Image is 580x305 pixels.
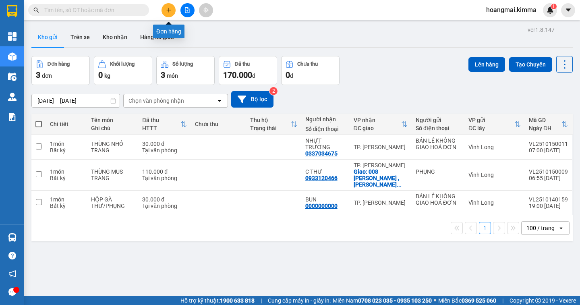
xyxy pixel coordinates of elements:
div: VL2510140159 [529,196,568,203]
img: icon-new-feature [547,6,554,14]
div: 19:00 [DATE] [529,203,568,209]
div: 1 món [50,141,83,147]
span: caret-down [565,6,572,14]
button: Tạo Chuyến [509,57,552,72]
span: 0 [98,70,103,80]
div: ĐC giao [354,125,402,131]
div: 07:00 [DATE] [529,147,568,154]
span: notification [8,270,16,278]
div: 30.000 đ [142,196,187,203]
div: VP gửi [468,117,514,123]
th: Toggle SortBy [138,114,191,135]
span: 3 [161,70,165,80]
div: 100 / trang [526,224,555,232]
span: đơn [42,73,52,79]
span: message [8,288,16,296]
div: ver 1.8.147 [528,25,555,34]
input: Select a date range. [32,94,120,107]
div: Giao: 008 LÔ B , CHUNG CƯ TÔN THẤT THUYẾT , ĐƯỜNG VĨNH HỘI , P4 , QUẬN 4 [354,168,408,188]
button: Lên hàng [468,57,505,72]
div: Số điện thoại [305,126,346,132]
div: Trạng thái [250,125,291,131]
span: Cung cấp máy in - giấy in: [268,296,331,305]
span: 3 [36,70,40,80]
div: Bất kỳ [50,175,83,181]
svg: open [558,225,564,231]
div: HỘP GÀ [91,196,134,203]
div: Vĩnh Long [468,144,521,150]
img: warehouse-icon [8,73,17,81]
div: Chưa thu [297,61,318,67]
div: 1 món [50,196,83,203]
span: file-add [184,7,190,13]
div: 0933120466 [305,175,338,181]
button: Bộ lọc [231,91,273,108]
span: aim [203,7,209,13]
strong: 1900 633 818 [220,297,255,304]
button: 1 [479,222,491,234]
svg: open [216,98,223,104]
div: Khối lượng [110,61,135,67]
button: Kho gửi [31,27,64,47]
button: file-add [180,3,195,17]
div: Đơn hàng [153,25,184,38]
div: ĐC lấy [468,125,514,131]
th: Toggle SortBy [464,114,525,135]
strong: 0708 023 035 - 0935 103 250 [358,297,432,304]
div: Tại văn phòng [142,147,187,154]
div: 0337034675 [305,150,338,157]
button: Trên xe [64,27,96,47]
div: Bất kỳ [50,147,83,154]
button: Khối lượng0kg [94,56,152,85]
img: solution-icon [8,113,17,121]
span: đ [290,73,293,79]
div: Chọn văn phòng nhận [128,97,184,105]
span: copyright [535,298,541,303]
div: TP. [PERSON_NAME] [354,162,408,168]
div: Đơn hàng [48,61,70,67]
span: ⚪️ [434,299,436,302]
button: aim [199,3,213,17]
div: Vĩnh Long [468,199,521,206]
span: | [502,296,503,305]
div: BUN [305,196,346,203]
div: THÙNG NHỎ [91,141,134,147]
div: BÁN LẺ KHÔNG GIAO HOÁ ĐƠN [416,137,460,150]
span: 0 [286,70,290,80]
img: warehouse-icon [8,93,17,101]
th: Toggle SortBy [350,114,412,135]
button: Chưa thu0đ [281,56,340,85]
button: Kho nhận [96,27,134,47]
div: Chưa thu [195,121,242,127]
div: THƯ/PHỤNG [91,203,134,209]
div: Ngày ĐH [529,125,561,131]
button: Số lượng3món [156,56,215,85]
div: 30.000 đ [142,141,187,147]
div: NHỰT TRƯỜNG [305,137,346,150]
span: 1 [552,4,555,9]
img: warehouse-icon [8,52,17,61]
input: Tìm tên, số ĐT hoặc mã đơn [44,6,139,15]
div: Thu hộ [250,117,291,123]
div: VP nhận [354,117,402,123]
span: ... [397,181,402,188]
sup: 2 [269,87,278,95]
sup: 1 [551,4,557,9]
div: VL2510150009 [529,168,568,175]
span: question-circle [8,252,16,259]
div: Người nhận [305,116,346,122]
span: hoangmai.kimma [480,5,543,15]
span: món [167,73,178,79]
span: plus [166,7,172,13]
div: Vĩnh Long [468,172,521,178]
div: Số lượng [172,61,193,67]
div: PHỤNG [416,168,460,175]
div: Tại văn phòng [142,203,187,209]
span: kg [104,73,110,79]
div: Tại văn phòng [142,175,187,181]
div: C THƯ [305,168,346,175]
th: Toggle SortBy [525,114,572,135]
div: 0000000000 [305,203,338,209]
span: đ [252,73,255,79]
button: Hàng đã giao [134,27,180,47]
